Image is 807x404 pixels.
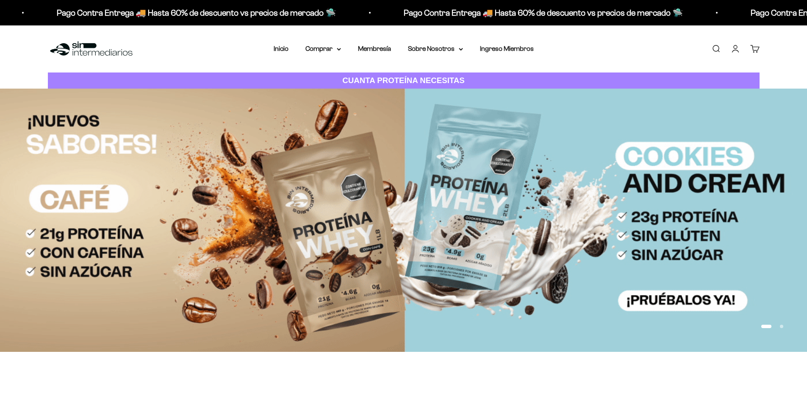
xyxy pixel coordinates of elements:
[44,6,323,20] p: Pago Contra Entrega 🚚 Hasta 60% de descuento vs precios de mercado 🛸
[480,45,534,52] a: Ingreso Miembros
[48,72,760,89] a: CUANTA PROTEÍNA NECESITAS
[408,43,463,54] summary: Sobre Nosotros
[358,45,391,52] a: Membresía
[391,6,670,20] p: Pago Contra Entrega 🚚 Hasta 60% de descuento vs precios de mercado 🛸
[274,45,288,52] a: Inicio
[342,76,465,85] strong: CUANTA PROTEÍNA NECESITAS
[305,43,341,54] summary: Comprar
